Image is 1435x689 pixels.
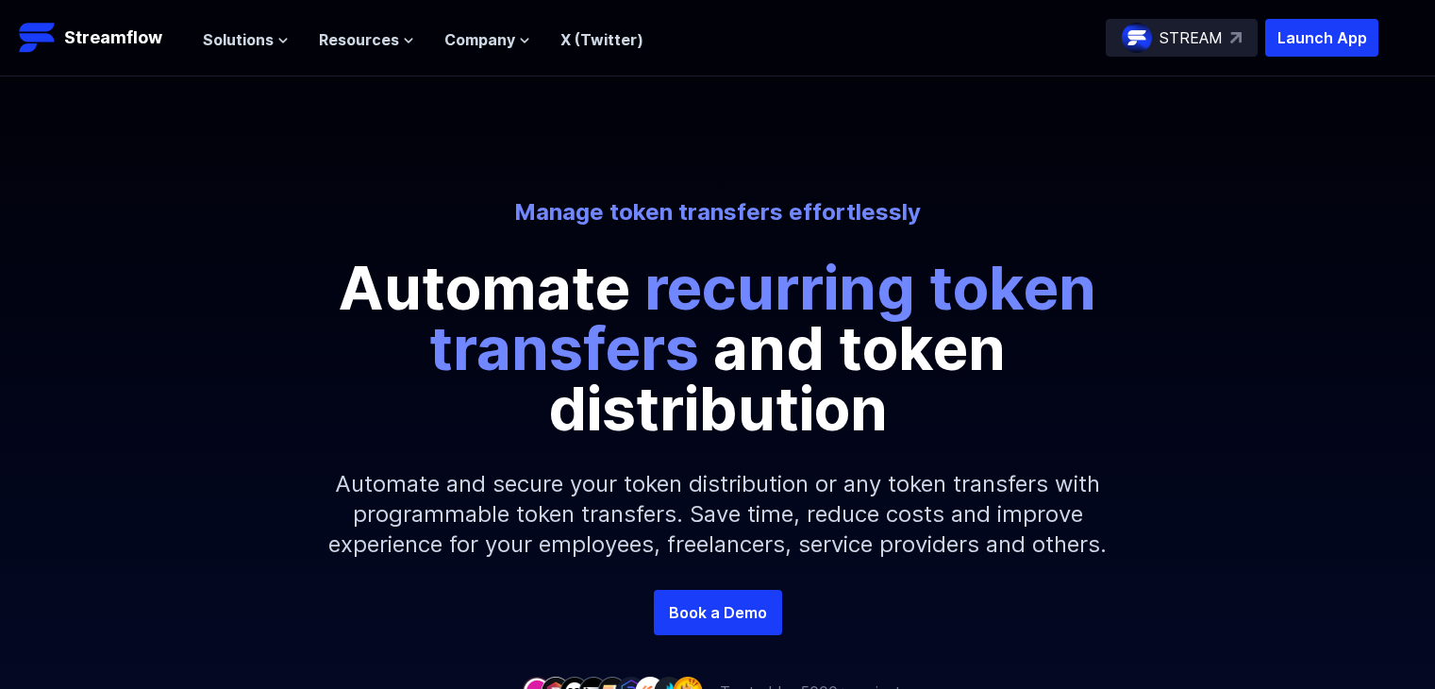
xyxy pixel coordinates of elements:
a: STREAM [1106,19,1258,57]
img: Streamflow Logo [19,19,57,57]
button: Solutions [203,28,289,51]
span: Solutions [203,28,274,51]
button: Company [444,28,530,51]
img: top-right-arrow.svg [1230,32,1242,43]
button: Resources [319,28,414,51]
p: Streamflow [64,25,162,51]
a: Book a Demo [654,590,782,635]
p: Automate and token distribution [293,258,1143,439]
a: Streamflow [19,19,184,57]
span: Company [444,28,515,51]
p: STREAM [1160,26,1223,49]
span: Resources [319,28,399,51]
img: streamflow-logo-circle.png [1122,23,1152,53]
span: recurring token transfers [429,251,1096,384]
p: Automate and secure your token distribution or any token transfers with programmable token transf... [312,439,1124,590]
p: Manage token transfers effortlessly [195,197,1241,227]
button: Launch App [1265,19,1378,57]
a: X (Twitter) [560,30,643,49]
